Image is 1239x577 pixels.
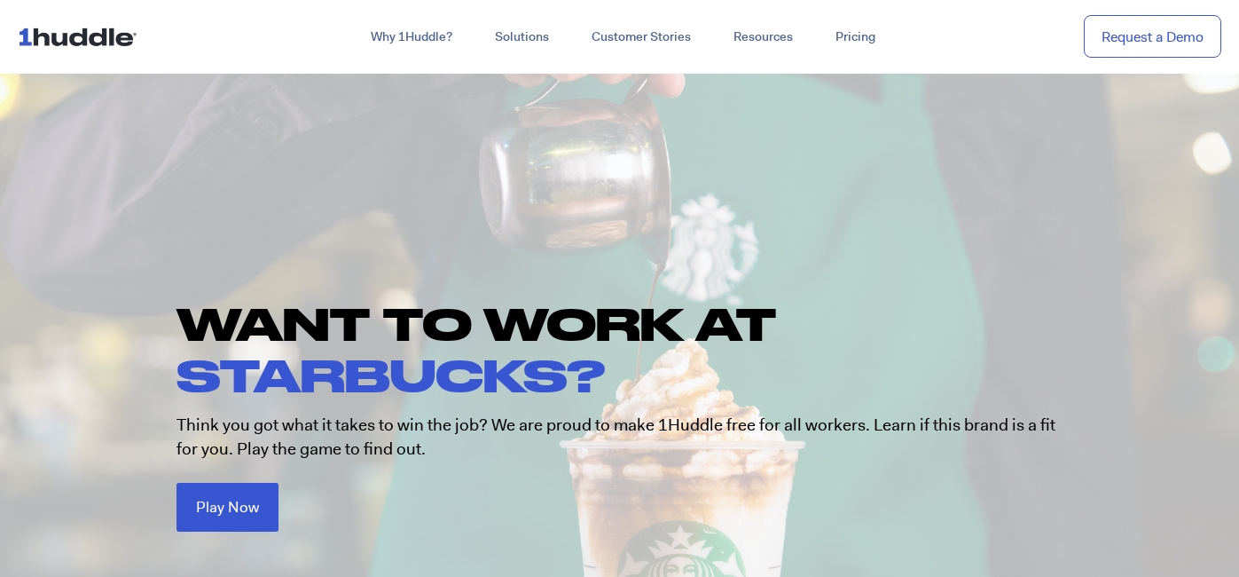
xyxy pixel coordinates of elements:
[176,483,278,532] a: Play Now
[712,21,814,53] a: Resources
[474,21,570,53] a: Solutions
[176,298,1081,400] h1: WANT TO WORK AT
[18,20,145,53] img: ...
[570,21,712,53] a: Customer Stories
[814,21,897,53] a: Pricing
[196,500,259,515] span: Play Now
[176,414,1063,461] p: Think you got what it takes to win the job? We are proud to make 1Huddle free for all workers. Le...
[349,21,474,53] a: Why 1Huddle?
[176,349,605,400] span: STARBUCKS?
[1084,15,1221,59] a: Request a Demo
